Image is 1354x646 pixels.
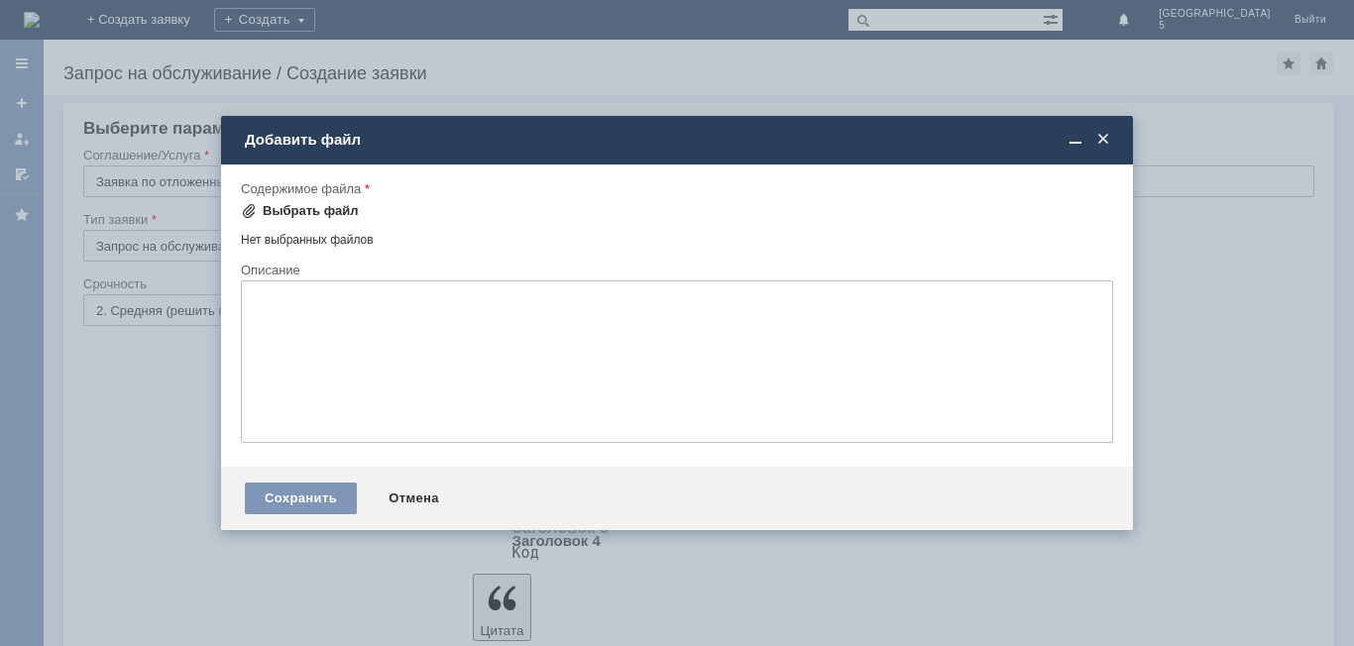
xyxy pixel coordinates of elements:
div: [PERSON_NAME] О.Г/ Прошу удалить отложенный чек за [DATE] [8,8,289,40]
div: Нет выбранных файлов [241,225,1113,248]
div: Содержимое файла [241,182,1109,195]
div: Описание [241,264,1109,276]
div: Выбрать файл [263,203,359,219]
span: Закрыть [1093,131,1113,149]
span: Свернуть (Ctrl + M) [1066,131,1085,149]
div: Добавить файл [245,131,1113,149]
